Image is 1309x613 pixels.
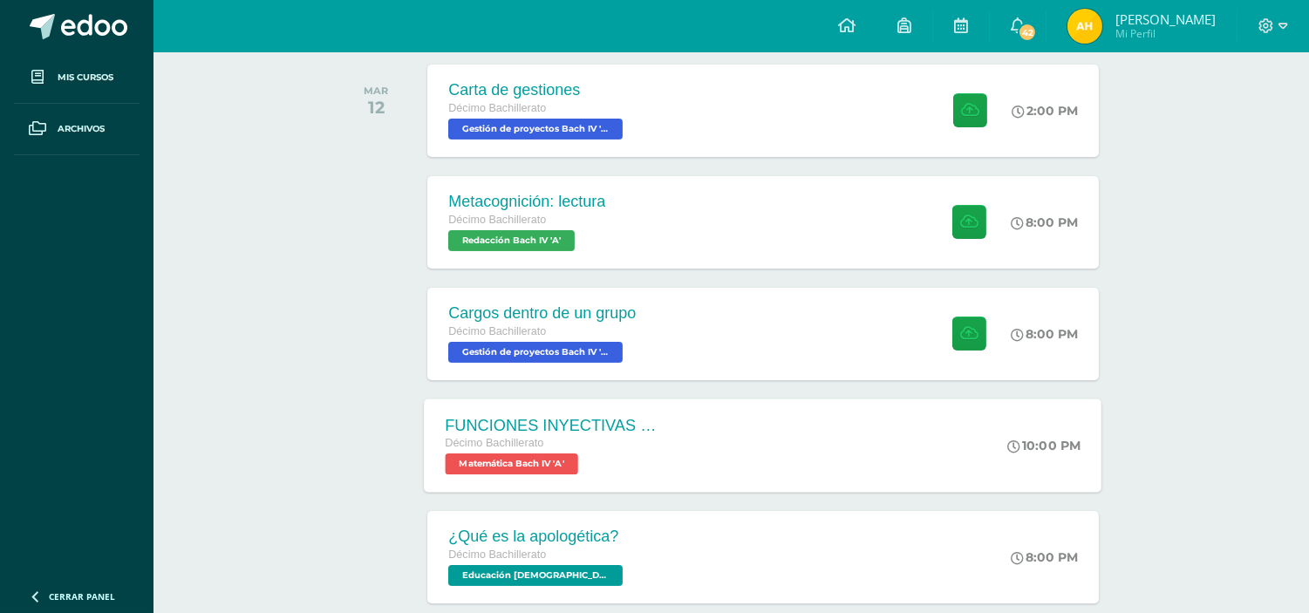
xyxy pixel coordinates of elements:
[448,342,623,363] span: Gestión de proyectos Bach IV 'A'
[446,453,579,474] span: Matemática Bach IV 'A'
[1008,438,1081,453] div: 10:00 PM
[1012,103,1078,119] div: 2:00 PM
[1011,549,1078,565] div: 8:00 PM
[364,97,388,118] div: 12
[448,230,575,251] span: Redacción Bach IV 'A'
[1011,215,1078,230] div: 8:00 PM
[448,214,546,226] span: Décimo Bachillerato
[448,565,623,586] span: Educación Cristiana Bach IV 'A'
[49,590,115,603] span: Cerrar panel
[448,325,546,337] span: Décimo Bachillerato
[14,104,140,155] a: Archivos
[14,52,140,104] a: Mis cursos
[1115,26,1216,41] span: Mi Perfil
[1067,9,1102,44] img: 632a55cd0d80cdd2373a55a0422c9186.png
[446,416,657,434] div: FUNCIONES INYECTIVAS (INVERSA DE UNA FUNCIÓN)
[58,122,105,136] span: Archivos
[446,437,544,449] span: Décimo Bachillerato
[448,102,546,114] span: Décimo Bachillerato
[1011,326,1078,342] div: 8:00 PM
[448,548,546,561] span: Décimo Bachillerato
[448,81,627,99] div: Carta de gestiones
[448,304,636,323] div: Cargos dentro de un grupo
[448,119,623,140] span: Gestión de proyectos Bach IV 'A'
[58,71,113,85] span: Mis cursos
[448,193,605,211] div: Metacognición: lectura
[364,85,388,97] div: MAR
[448,528,627,546] div: ¿Qué es la apologética?
[1115,10,1216,28] span: [PERSON_NAME]
[1018,23,1037,42] span: 42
